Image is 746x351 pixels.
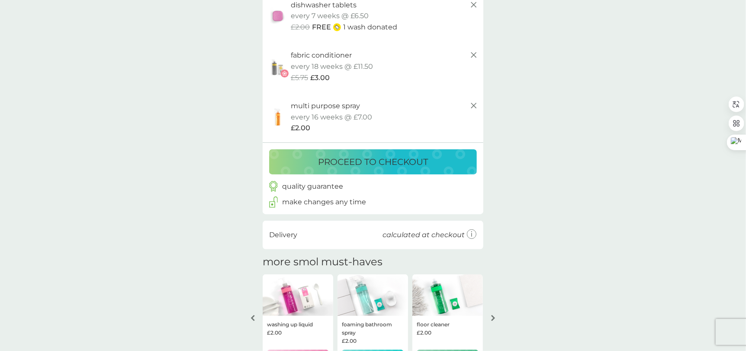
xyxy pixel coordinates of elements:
p: make changes any time [282,196,366,208]
p: fabric conditioner [291,50,352,61]
p: proceed to checkout [318,155,428,169]
span: £5.75 [291,72,308,84]
h2: more smol must-haves [263,256,383,268]
p: every 7 weeks @ £6.50 [291,10,369,22]
p: Delivery [269,229,297,241]
p: calculated at checkout [383,229,465,241]
p: 1 wash donated [343,22,397,33]
p: foaming bathroom spray [342,320,404,337]
span: £2.00 [291,22,310,33]
p: every 18 weeks @ £11.50 [291,61,373,72]
p: floor cleaner [417,320,450,328]
span: £2.00 [417,328,431,337]
p: every 16 weeks @ £7.00 [291,112,372,123]
p: multi purpose spray [291,100,360,112]
button: proceed to checkout [269,149,477,174]
span: £2.00 [267,328,282,337]
p: washing up liquid [267,320,313,328]
span: £2.00 [342,337,357,345]
p: quality guarantee [282,181,343,192]
span: £3.00 [310,72,330,84]
span: £2.00 [291,122,310,134]
span: FREE [312,22,331,33]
